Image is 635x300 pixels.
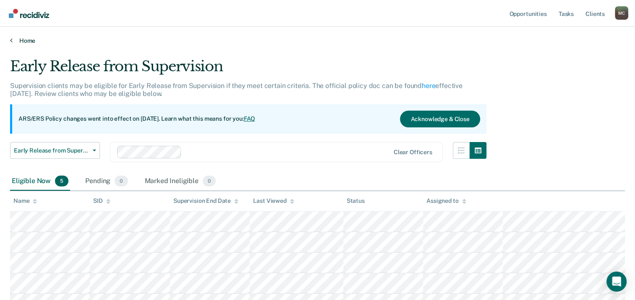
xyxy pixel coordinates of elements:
[84,172,129,191] div: Pending0
[10,37,625,44] a: Home
[615,6,628,20] div: M C
[426,197,466,204] div: Assigned to
[143,172,218,191] div: Marked Ineligible0
[10,58,486,82] div: Early Release from Supervision
[606,272,627,292] div: Open Intercom Messenger
[14,147,89,154] span: Early Release from Supervision
[173,197,238,204] div: Supervision End Date
[10,142,100,159] button: Early Release from Supervision
[9,9,49,18] img: Recidiviz
[13,197,37,204] div: Name
[18,115,255,123] p: ARS/ERS Policy changes went into effect on [DATE]. Learn what this means for you:
[55,176,68,186] span: 5
[347,197,365,204] div: Status
[422,82,435,90] a: here
[400,111,480,127] button: Acknowledge & Close
[10,82,463,98] p: Supervision clients may be eligible for Early Release from Supervision if they meet certain crite...
[394,149,432,156] div: Clear officers
[615,6,628,20] button: Profile dropdown button
[10,172,70,191] div: Eligible Now5
[93,197,110,204] div: SID
[253,197,294,204] div: Last Viewed
[203,176,216,186] span: 0
[115,176,128,186] span: 0
[244,115,256,122] a: FAQ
